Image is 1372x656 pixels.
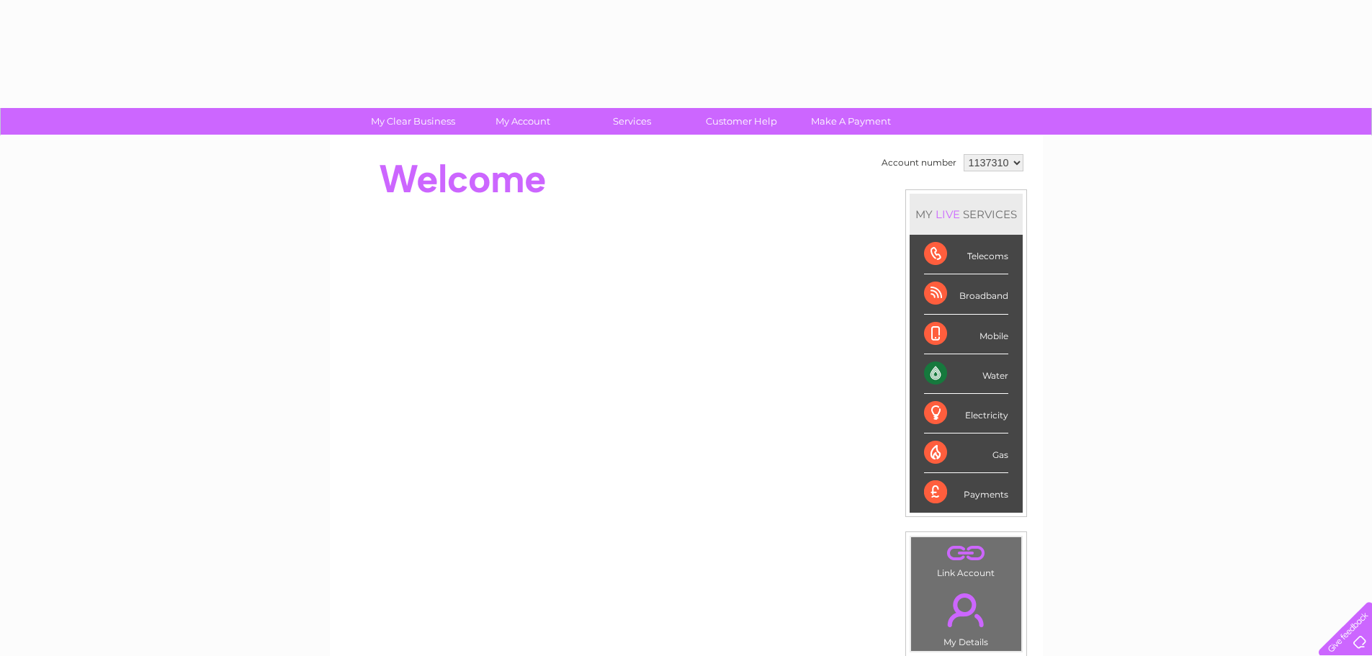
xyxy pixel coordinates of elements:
[354,108,472,135] a: My Clear Business
[573,108,691,135] a: Services
[878,150,960,175] td: Account number
[463,108,582,135] a: My Account
[924,473,1008,512] div: Payments
[910,194,1023,235] div: MY SERVICES
[924,433,1008,473] div: Gas
[924,235,1008,274] div: Telecoms
[915,541,1018,566] a: .
[910,581,1022,652] td: My Details
[910,536,1022,582] td: Link Account
[682,108,801,135] a: Customer Help
[924,354,1008,394] div: Water
[924,394,1008,433] div: Electricity
[924,315,1008,354] div: Mobile
[792,108,910,135] a: Make A Payment
[924,274,1008,314] div: Broadband
[933,207,963,221] div: LIVE
[915,585,1018,635] a: .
